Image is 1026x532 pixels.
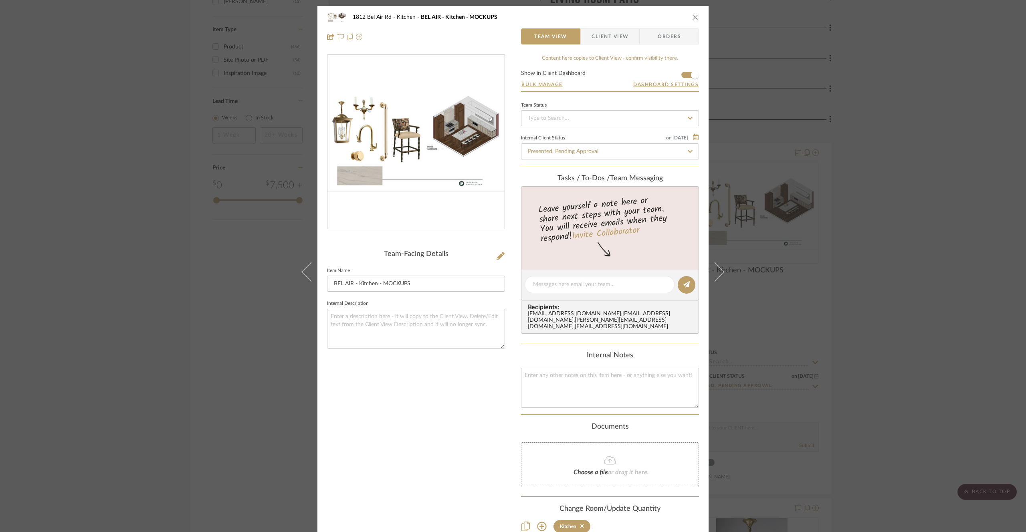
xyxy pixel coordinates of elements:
div: Change Room/Update Quantity [521,505,699,514]
span: 1812 Bel Air Rd [353,14,397,20]
button: Bulk Manage [521,81,563,88]
img: 3c1393a2-43e3-498e-a183-c1ef5cb659de_48x40.jpg [327,9,346,25]
button: Dashboard Settings [633,81,699,88]
label: Item Name [327,269,350,273]
span: [DATE] [672,135,689,141]
span: on [666,135,672,140]
input: Type to Search… [521,110,699,126]
div: Internal Client Status [521,136,565,140]
div: Team-Facing Details [327,250,505,259]
span: BEL AIR - Kitchen - MOCKUPS [421,14,497,20]
span: Tasks / To-Dos / [557,175,610,182]
input: Enter Item Name [327,276,505,292]
div: 0 [327,93,505,192]
img: 3c1393a2-43e3-498e-a183-c1ef5cb659de_436x436.jpg [327,93,505,192]
div: Leave yourself a note here or share next steps with your team. You will receive emails when they ... [520,192,700,246]
span: Kitchen [397,14,421,20]
div: Kitchen [560,524,576,529]
div: Content here copies to Client View - confirm visibility there. [521,54,699,62]
span: or drag it here. [608,469,649,476]
button: close [692,14,699,21]
span: Team View [534,28,567,44]
div: Documents [521,423,699,431]
input: Type to Search… [521,143,699,159]
div: [EMAIL_ADDRESS][DOMAIN_NAME] , [EMAIL_ADDRESS][DOMAIN_NAME] , [PERSON_NAME][EMAIL_ADDRESS][DOMAIN... [528,311,695,330]
span: Choose a file [574,469,608,476]
label: Internal Description [327,302,369,306]
a: Invite Collaborator [572,223,640,243]
div: Internal Notes [521,351,699,360]
div: team Messaging [521,174,699,183]
span: Recipients: [528,304,695,311]
span: Orders [649,28,690,44]
span: Client View [592,28,628,44]
div: Team Status [521,103,547,107]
